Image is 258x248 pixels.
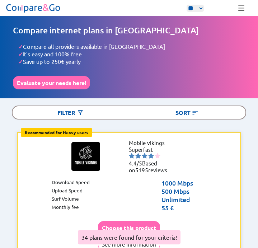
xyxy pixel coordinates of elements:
p: Surf Volume [52,195,79,203]
p: 1000 Mbps [161,179,206,187]
img: Logo of Compare&Go [5,2,62,14]
h1: Compare internet plans in [GEOGRAPHIC_DATA] [13,25,245,36]
p: 500 Mbps [161,187,206,195]
img: starnr2 [135,153,141,159]
img: starnr4 [148,153,154,159]
img: Logo of Mobile vikings [71,142,100,171]
a: See more information [98,241,160,248]
img: starnr3 [142,153,147,159]
img: Button open the filtering menu [77,109,84,116]
span: 4.4/5 [129,160,142,167]
p: 55 € [161,203,174,212]
img: starnr5 [155,153,160,159]
button: Choose this product [98,221,160,234]
p: Unlimited [161,195,206,203]
span: ✓ [18,50,23,58]
div: Sort [129,106,245,119]
li: Compare all providers available in [GEOGRAPHIC_DATA] [18,43,245,50]
span: ✓ [18,43,23,50]
span: ✓ [18,58,23,65]
button: Evaluate your needs here! [13,76,90,89]
p: Download Speed [52,179,90,187]
li: Save up to 250€ yearly [18,58,245,65]
img: starnr1 [129,153,135,159]
b: Recommended for Heavy users [25,130,88,135]
p: Upload Speed [52,187,83,195]
div: 34 plans were found for your criteria! [78,230,180,244]
div: Filter [13,106,129,119]
li: It's easy and 100% free [18,50,245,58]
li: Based on reviews [129,160,186,173]
li: Mobile vikings [129,139,186,146]
span: 5195 [135,167,148,173]
a: Choose this product [98,224,160,231]
img: burger-menu-icon [237,4,246,13]
li: Superfast [129,146,186,153]
img: Button open the sorting menu [192,109,199,116]
p: Monthly fee [52,203,79,212]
